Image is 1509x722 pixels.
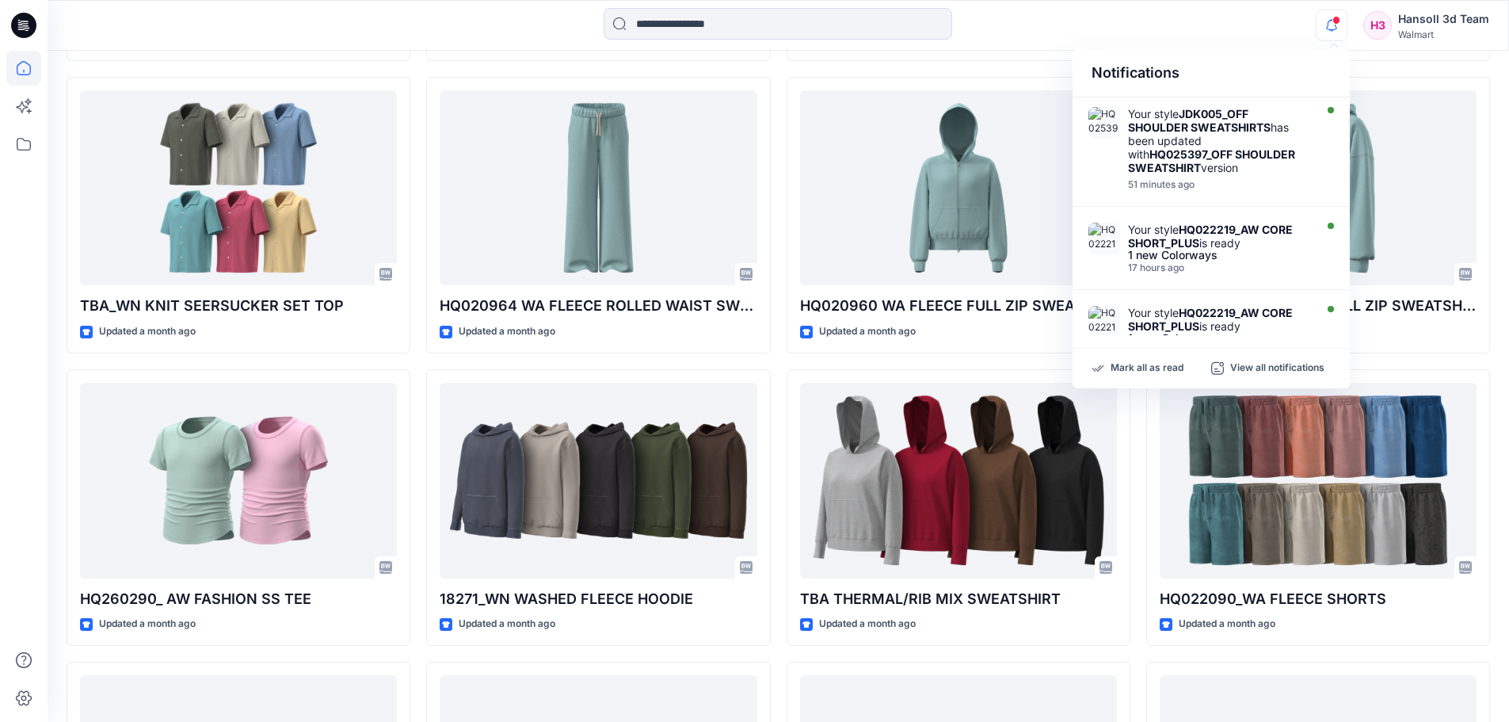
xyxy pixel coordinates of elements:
a: 18271_WN WASHED FLEECE HOODIE [440,383,756,579]
img: HQ022219_GV_AW CORE SHORT_PLUS [1088,306,1120,338]
div: 1 new Colorways [1128,250,1310,261]
div: Tuesday, August 26, 2025 00:23 [1128,179,1310,190]
p: Updated a month ago [819,323,916,340]
div: Notifications [1073,49,1350,97]
p: Updated a month ago [459,323,555,340]
div: 1 new Colorways [1128,333,1310,344]
div: Walmart [1398,29,1489,40]
div: Your style is ready [1128,223,1310,250]
a: HQ020960 WA FLEECE FULL ZIP SWEATSHIRT ASTM FIT L(10/12) [800,90,1117,286]
div: H3 [1363,11,1392,40]
strong: JDK005_OFF SHOULDER SWEATSHIRTS [1128,107,1271,134]
strong: HQ025397_OFF SHOULDER SWEATSHIRT [1128,147,1295,174]
img: HQ022219_GV_AW CORE SHORT_PLUS [1088,223,1120,254]
p: HQ020960 WA FLEECE FULL ZIP SWEATSHIRT ASTM FIT L(10/12) [800,295,1117,317]
p: HQ020964 WA FLEECE ROLLED WAIST SWEATPANT ASTM FIT L(10/12) [440,295,756,317]
strong: HQ022219_AW CORE SHORT_PLUS [1128,306,1293,333]
a: HQ260290_ AW FASHION SS TEE [80,383,397,579]
p: Updated a month ago [1179,616,1275,632]
img: HQ025397_OFF SHOULDER SWEATSHIRT [1088,107,1120,139]
p: Updated a month ago [819,616,916,632]
div: Your style has been updated with version [1128,107,1310,174]
a: HQ020964 WA FLEECE ROLLED WAIST SWEATPANT ASTM FIT L(10/12) [440,90,756,286]
p: HQ022090_WA FLEECE SHORTS [1160,588,1477,610]
p: Updated a month ago [99,323,196,340]
a: TBA_WN KNIT SEERSUCKER SET TOP [80,90,397,286]
p: Updated a month ago [459,616,555,632]
strong: HQ022219_AW CORE SHORT_PLUS [1128,223,1293,250]
a: TBA THERMAL/RIB MIX SWEATSHIRT [800,383,1117,579]
p: TBA THERMAL/RIB MIX SWEATSHIRT [800,588,1117,610]
div: Hansoll 3d Team [1398,10,1489,29]
div: Your style is ready [1128,306,1310,333]
p: 18271_WN WASHED FLEECE HOODIE [440,588,756,610]
div: Monday, August 25, 2025 08:41 [1128,262,1310,273]
p: Mark all as read [1111,361,1183,376]
p: Updated a month ago [99,616,196,632]
p: View all notifications [1230,361,1324,376]
p: TBA_WN KNIT SEERSUCKER SET TOP [80,295,397,317]
p: HQ260290_ AW FASHION SS TEE [80,588,397,610]
a: HQ022090_WA FLEECE SHORTS [1160,383,1477,579]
